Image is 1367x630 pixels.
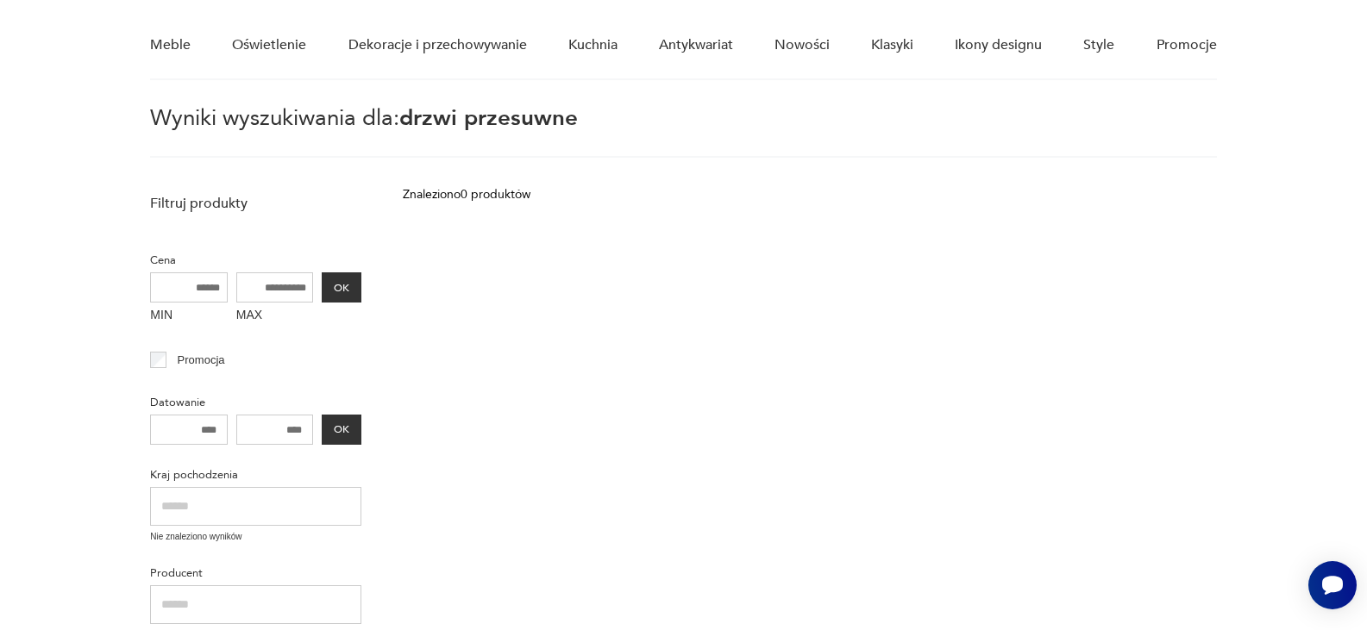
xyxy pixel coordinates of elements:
a: Nowości [774,12,830,78]
iframe: Smartsupp widget button [1308,561,1357,609]
p: Producent [150,564,361,583]
a: Style [1083,12,1114,78]
a: Promocje [1157,12,1217,78]
button: OK [322,415,361,445]
p: Nie znaleziono wyników [150,530,361,544]
p: Filtruj produkty [150,194,361,213]
a: Meble [150,12,191,78]
a: Kuchnia [568,12,618,78]
p: Datowanie [150,393,361,412]
div: Znaleziono 0 produktów [403,185,530,204]
span: drzwi przesuwne [399,103,578,134]
p: Kraj pochodzenia [150,465,361,484]
a: Klasyki [871,12,913,78]
a: Antykwariat [659,12,733,78]
a: Oświetlenie [232,12,306,78]
p: Wyniki wyszukiwania dla: [150,108,1216,158]
p: Cena [150,251,361,270]
a: Ikony designu [955,12,1042,78]
a: Dekoracje i przechowywanie [348,12,527,78]
button: OK [322,272,361,303]
label: MAX [236,303,314,330]
p: Promocja [178,351,225,370]
label: MIN [150,303,228,330]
